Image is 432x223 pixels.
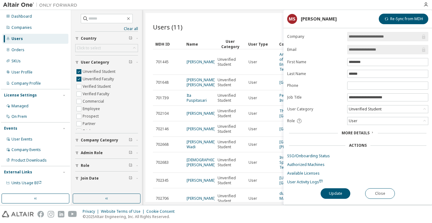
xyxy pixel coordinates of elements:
button: Re-Sync from MDH [379,14,428,24]
a: [PERSON_NAME] [187,126,215,132]
div: Users [11,36,23,41]
a: [PERSON_NAME] [187,59,215,65]
button: Admin Role [75,146,138,160]
div: User Category [217,39,243,49]
span: Unverified Student [218,158,243,167]
div: Click to select [76,44,138,52]
div: MS [287,14,297,24]
span: User [248,142,257,147]
img: youtube.svg [68,211,77,217]
label: Employee [83,105,101,113]
a: Ita Puspitasari [187,93,207,103]
span: 702668 [156,142,169,147]
a: Institute of Space Technology [279,155,300,170]
div: Dashboard [11,14,32,19]
div: License Settings [4,93,37,98]
div: User [348,118,358,124]
span: More Details [342,130,369,136]
span: 701739 [156,96,169,100]
span: Units Usage BI [11,180,42,185]
a: The [GEOGRAPHIC_DATA] [279,108,317,118]
span: 702104 [156,111,169,116]
label: Commercial [83,98,105,105]
img: instagram.svg [48,211,54,217]
div: Actions [349,143,367,148]
span: User [248,80,257,85]
button: User Category [75,56,138,69]
span: Unverified Student [218,78,243,87]
div: Product Downloads [11,158,47,163]
label: Verified Student [83,83,112,90]
a: [PERSON_NAME] Wadi [187,139,215,149]
div: Company Events [11,147,41,152]
a: [US_STATE][GEOGRAPHIC_DATA] [279,175,317,185]
label: Prospect [83,113,100,120]
div: User Events [11,137,32,142]
div: SKUs [11,59,21,64]
div: Orders [11,47,24,52]
div: On Prem [11,114,27,119]
label: Partner [83,120,97,127]
span: Unverified Student [218,140,243,149]
a: SSO/Onboarding Status [287,154,428,158]
div: Click to select [77,46,101,51]
div: User [348,117,428,125]
span: 702706 [156,196,169,201]
button: Country [75,32,138,45]
span: Unverified Student [218,124,243,134]
div: Name [186,39,212,49]
span: User [248,60,257,65]
a: [GEOGRAPHIC_DATA][PERSON_NAME] [279,139,317,149]
a: [GEOGRAPHIC_DATA] [279,80,317,85]
span: Unverified Student [218,93,243,103]
span: User [248,96,257,100]
button: Join Date [75,172,138,185]
span: User Activity Logs [287,179,323,185]
div: [PERSON_NAME] [301,16,337,21]
button: Role [75,159,138,172]
div: Company [279,39,305,49]
div: Managed [11,104,28,109]
label: First Name [287,60,343,65]
a: Clear all [75,26,138,31]
img: altair_logo.svg [2,211,34,217]
span: Clear filter [129,138,132,143]
span: Unverified Student [218,109,243,118]
span: Country [81,36,97,41]
span: Users (11) [153,23,183,31]
span: Role [287,118,295,123]
img: facebook.svg [37,211,44,217]
div: MDH ID [155,39,181,49]
span: Clear filter [129,150,132,155]
label: User Category [287,107,343,112]
label: Unverified Student [83,68,117,75]
label: Email [287,47,343,52]
div: Events [4,126,17,131]
span: Admin Role [81,150,103,155]
span: Join Date [81,176,99,181]
span: Clear filter [129,36,132,41]
span: 701648 [156,80,169,85]
a: Perbanas Institute [279,93,296,103]
span: User Category [81,60,109,65]
div: User Type [248,39,274,49]
button: Close [365,188,395,199]
div: Unverified Student [348,105,428,113]
a: duPont Manual High School [279,191,301,206]
span: 702683 [156,160,169,165]
label: Company [287,34,343,39]
div: Privacy [83,209,101,214]
span: User [248,111,257,116]
div: External Links [4,170,32,175]
a: [PERSON_NAME] [187,196,215,201]
button: Company Category [75,133,138,147]
img: linkedin.svg [58,211,64,217]
div: Company Profile [11,81,41,86]
a: [PERSON_NAME] [187,178,215,183]
a: [DEMOGRAPHIC_DATA][PERSON_NAME] [187,157,227,167]
label: Unverified Faculty [83,75,115,83]
span: User [248,178,257,183]
span: User [248,196,257,201]
a: Amity School of Engineering & Technology [279,52,304,72]
div: User Profile [11,70,32,75]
